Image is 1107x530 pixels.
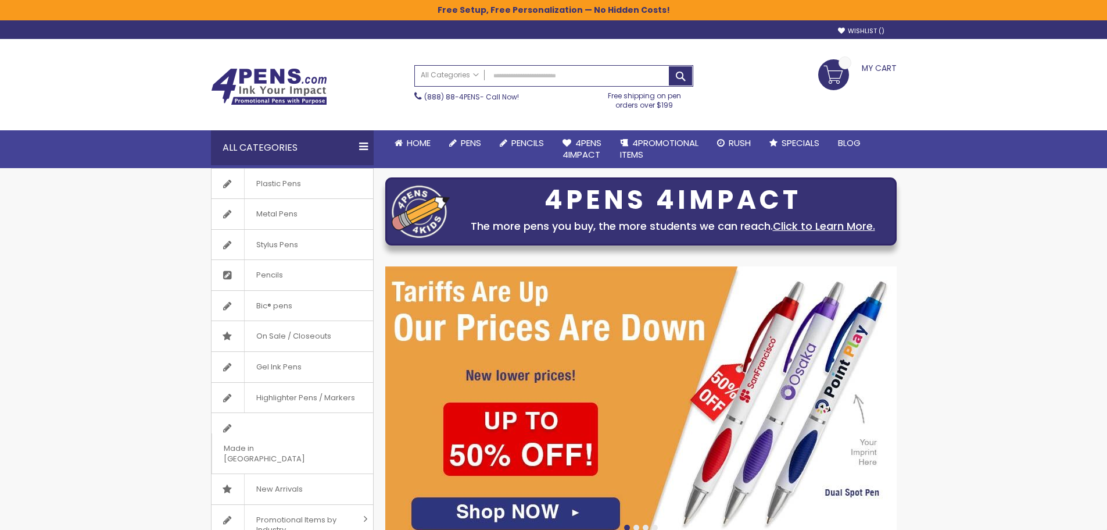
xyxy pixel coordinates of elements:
span: Plastic Pens [244,169,313,199]
span: Home [407,137,431,149]
a: Click to Learn More. [773,219,875,233]
a: Wishlist [838,27,884,35]
a: Pencils [490,130,553,156]
span: Blog [838,137,861,149]
a: Metal Pens [212,199,373,229]
a: Plastic Pens [212,169,373,199]
a: Pencils [212,260,373,290]
a: Highlighter Pens / Markers [212,383,373,413]
a: On Sale / Closeouts [212,321,373,351]
a: Stylus Pens [212,230,373,260]
a: All Categories [415,66,485,85]
span: New Arrivals [244,474,314,504]
span: 4PROMOTIONAL ITEMS [620,137,698,161]
div: Free shipping on pen orders over $199 [596,87,693,110]
span: Highlighter Pens / Markers [244,383,367,413]
span: - Call Now! [424,92,519,102]
div: All Categories [211,130,374,165]
a: Made in [GEOGRAPHIC_DATA] [212,413,373,474]
img: 4Pens Custom Pens and Promotional Products [211,68,327,105]
span: Rush [729,137,751,149]
span: Metal Pens [244,199,309,229]
span: On Sale / Closeouts [244,321,343,351]
div: The more pens you buy, the more students we can reach. [456,218,890,234]
span: Pencils [244,260,295,290]
a: 4Pens4impact [553,130,611,168]
span: All Categories [421,70,479,80]
span: 4Pens 4impact [563,137,601,161]
a: New Arrivals [212,474,373,504]
a: Home [385,130,440,156]
span: Specials [782,137,819,149]
a: Pens [440,130,490,156]
a: Gel Ink Pens [212,352,373,382]
a: Specials [760,130,829,156]
div: 4PENS 4IMPACT [456,188,890,212]
span: Pencils [511,137,544,149]
span: Made in [GEOGRAPHIC_DATA] [212,433,344,474]
span: Bic® pens [244,291,304,321]
a: Blog [829,130,870,156]
span: Pens [461,137,481,149]
img: four_pen_logo.png [392,185,450,238]
a: Rush [708,130,760,156]
a: (888) 88-4PENS [424,92,480,102]
a: Bic® pens [212,291,373,321]
a: 4PROMOTIONALITEMS [611,130,708,168]
span: Gel Ink Pens [244,352,313,382]
span: Stylus Pens [244,230,310,260]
